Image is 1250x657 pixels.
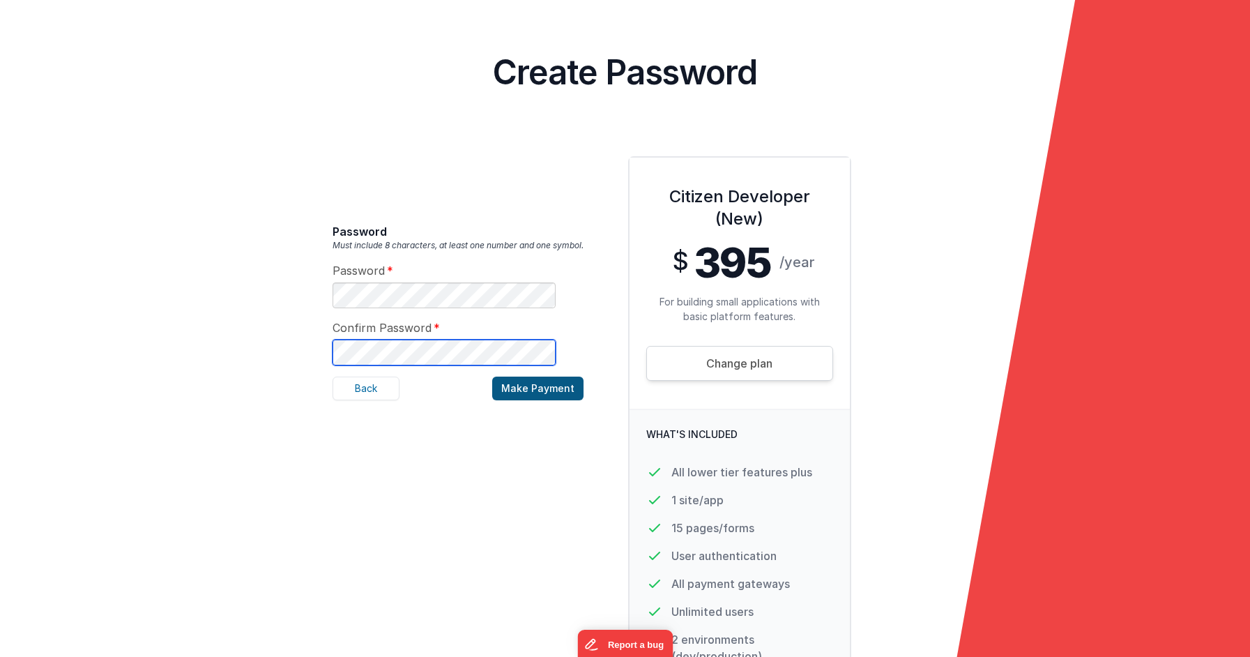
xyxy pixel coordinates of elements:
button: Back [333,377,399,400]
h4: Create Password [11,56,1239,89]
button: Make Payment [492,377,584,400]
a: Change plan [646,346,833,381]
p: Unlimited users [671,603,754,620]
p: User authentication [671,547,777,564]
span: 395 [694,241,772,283]
span: $ [673,247,688,275]
p: What's Included [646,427,833,441]
p: All lower tier features plus [671,464,812,481]
p: For building small applications with basic platform features. [646,294,833,324]
span: Password [333,262,385,279]
p: All payment gateways [671,575,790,592]
p: 1 site/app [671,492,724,508]
h3: Citizen Developer (New) [646,186,833,230]
span: /year [779,252,814,272]
h3: Password [333,223,584,240]
span: Confirm Password [333,319,432,336]
p: Must include 8 characters, at least one number and one symbol. [333,240,584,251]
p: 15 pages/forms [671,520,754,536]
